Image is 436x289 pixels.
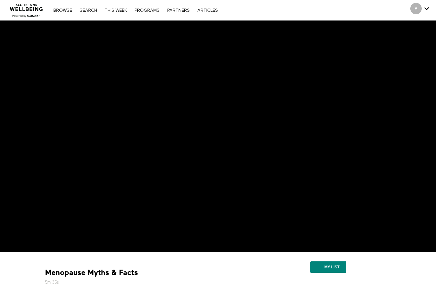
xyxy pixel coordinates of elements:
[194,8,221,13] a: ARTICLES
[102,8,130,13] a: THIS WEEK
[76,8,100,13] a: Search
[50,8,75,13] a: Browse
[50,7,221,13] nav: Primary
[131,8,163,13] a: PROGRAMS
[310,261,346,273] button: My list
[164,8,193,13] a: PARTNERS
[45,279,258,286] h5: 5m 35s
[45,268,138,278] strong: Menopause Myths & Facts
